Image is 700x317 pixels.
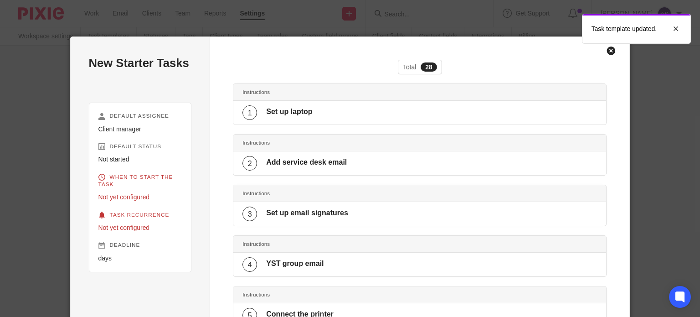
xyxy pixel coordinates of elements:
[98,223,182,232] p: Not yet configured
[266,157,346,167] h4: Add service desk email
[266,208,347,218] h4: Set up email signatures
[242,139,420,146] h4: Instructions
[98,155,182,164] p: Not started
[242,291,420,298] h4: Instructions
[421,62,437,72] div: 28
[98,124,182,133] p: Client manager
[98,253,182,262] p: days
[98,112,182,120] p: Default assignee
[266,259,323,268] h4: YST group email
[98,143,182,150] p: Default status
[242,105,257,120] div: 1
[242,190,420,197] h4: Instructions
[98,192,182,201] p: Not yet configured
[98,173,182,187] p: When to start the task
[242,156,257,171] div: 2
[607,46,616,55] div: Close this dialog window
[98,241,182,248] p: Deadline
[242,207,257,221] div: 3
[242,240,420,248] h4: Instructions
[242,88,420,96] h4: Instructions
[89,55,192,71] h2: New Starter Tasks
[266,107,312,116] h4: Set up laptop
[242,257,257,272] div: 4
[398,60,442,74] div: Total
[591,24,657,33] p: Task template updated.
[98,211,182,218] p: Task recurrence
